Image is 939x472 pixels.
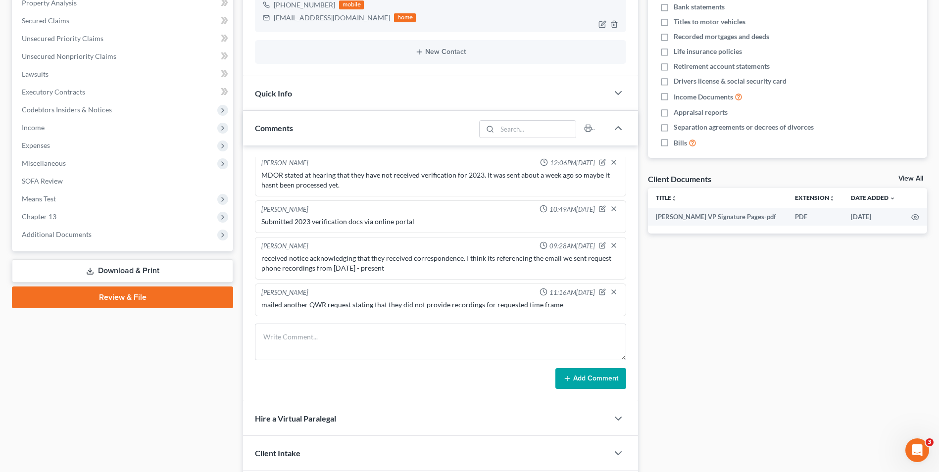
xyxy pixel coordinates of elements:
[22,141,50,149] span: Expenses
[671,195,677,201] i: unfold_more
[674,138,687,148] span: Bills
[22,70,49,78] span: Lawsuits
[22,159,66,167] span: Miscellaneous
[898,175,923,182] a: View All
[22,16,69,25] span: Secured Claims
[674,47,742,56] span: Life insurance policies
[14,30,233,47] a: Unsecured Priority Claims
[263,48,618,56] button: New Contact
[261,217,620,227] div: Submitted 2023 verification docs via online portal
[674,32,769,42] span: Recorded mortgages and deeds
[656,194,677,201] a: Titleunfold_more
[22,105,112,114] span: Codebtors Insiders & Notices
[255,414,336,423] span: Hire a Virtual Paralegal
[674,61,770,71] span: Retirement account statements
[674,76,787,86] span: Drivers license & social security card
[339,0,364,9] div: mobile
[14,12,233,30] a: Secured Claims
[261,241,308,251] div: [PERSON_NAME]
[549,205,595,214] span: 10:49AM[DATE]
[22,177,63,185] span: SOFA Review
[261,205,308,215] div: [PERSON_NAME]
[274,13,390,23] div: [EMAIL_ADDRESS][DOMAIN_NAME]
[22,212,56,221] span: Chapter 13
[555,368,626,389] button: Add Comment
[255,448,300,458] span: Client Intake
[674,107,728,117] span: Appraisal reports
[22,88,85,96] span: Executory Contracts
[829,195,835,201] i: unfold_more
[261,158,308,168] div: [PERSON_NAME]
[674,2,725,12] span: Bank statements
[905,438,929,462] iframe: Intercom live chat
[648,208,787,226] td: [PERSON_NAME] VP Signature Pages-pdf
[394,13,416,22] div: home
[261,300,620,310] div: mailed another QWR request stating that they did not provide recordings for requested time frame
[674,92,733,102] span: Income Documents
[851,194,895,201] a: Date Added expand_more
[14,65,233,83] a: Lawsuits
[648,174,711,184] div: Client Documents
[22,34,103,43] span: Unsecured Priority Claims
[787,208,843,226] td: PDF
[261,288,308,298] div: [PERSON_NAME]
[14,47,233,65] a: Unsecured Nonpriority Claims
[22,52,116,60] span: Unsecured Nonpriority Claims
[674,122,814,132] span: Separation agreements or decrees of divorces
[497,121,576,138] input: Search...
[890,195,895,201] i: expand_more
[795,194,835,201] a: Extensionunfold_more
[22,123,45,132] span: Income
[255,123,293,133] span: Comments
[14,83,233,101] a: Executory Contracts
[12,259,233,283] a: Download & Print
[255,89,292,98] span: Quick Info
[261,170,620,190] div: MDOR stated at hearing that they have not received verification for 2023. It was sent about a wee...
[14,172,233,190] a: SOFA Review
[12,286,233,308] a: Review & File
[261,253,620,273] div: received notice acknowledging that they received correspondence. I think its referencing the emai...
[550,158,595,168] span: 12:06PM[DATE]
[22,194,56,203] span: Means Test
[22,230,92,238] span: Additional Documents
[549,288,595,297] span: 11:16AM[DATE]
[843,208,903,226] td: [DATE]
[926,438,934,446] span: 3
[674,17,745,27] span: Titles to motor vehicles
[549,241,595,251] span: 09:28AM[DATE]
